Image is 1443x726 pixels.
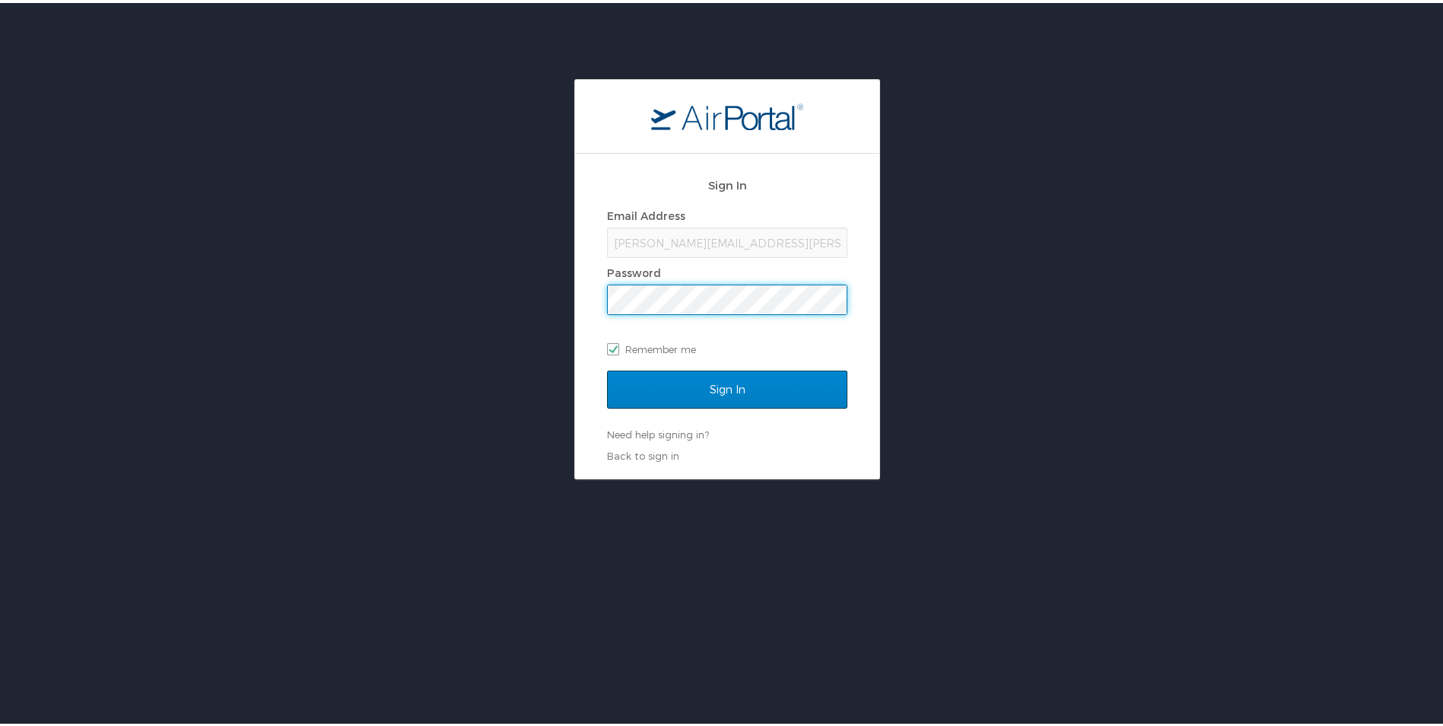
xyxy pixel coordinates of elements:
h2: Sign In [607,174,847,191]
label: Remember me [607,335,847,358]
input: Sign In [607,368,847,406]
label: Password [607,263,661,276]
label: Email Address [607,206,685,219]
a: Need help signing in? [607,425,709,438]
a: Back to sign in [607,447,679,459]
img: logo [651,100,803,127]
